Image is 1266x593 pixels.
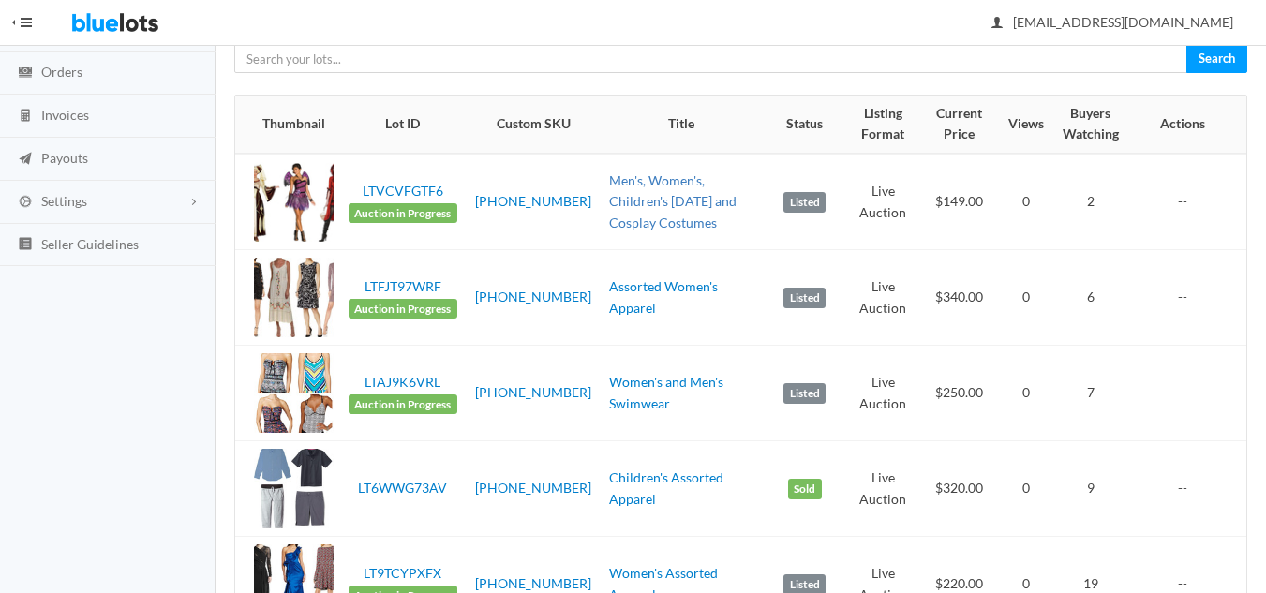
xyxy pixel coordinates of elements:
[1051,346,1130,441] td: 7
[849,154,917,250] td: Live Auction
[1001,441,1051,537] td: 0
[1130,441,1246,537] td: --
[234,44,1187,73] input: Search your lots...
[349,203,457,224] span: Auction in Progress
[917,250,1001,346] td: $340.00
[41,107,89,123] span: Invoices
[235,96,341,154] th: Thumbnail
[1130,154,1246,250] td: --
[783,383,826,404] label: Listed
[917,346,1001,441] td: $250.00
[609,278,718,316] a: Assorted Women's Apparel
[475,193,591,209] a: [PHONE_NUMBER]
[1051,441,1130,537] td: 9
[609,374,723,411] a: Women's and Men's Swimwear
[475,384,591,400] a: [PHONE_NUMBER]
[1001,346,1051,441] td: 0
[1051,250,1130,346] td: 6
[1130,96,1246,154] th: Actions
[849,441,917,537] td: Live Auction
[783,192,826,213] label: Listed
[16,236,35,254] ion-icon: list box
[609,469,723,507] a: Children's Assorted Apparel
[364,565,441,581] a: LT9TCYPXFX
[1001,250,1051,346] td: 0
[358,480,447,496] a: LT6WWG73AV
[988,15,1006,33] ion-icon: person
[609,172,737,230] a: Men's, Women's, Children's [DATE] and Cosplay Costumes
[349,299,457,319] span: Auction in Progress
[475,289,591,304] a: [PHONE_NUMBER]
[16,194,35,212] ion-icon: cog
[1001,154,1051,250] td: 0
[16,65,35,82] ion-icon: cash
[917,96,1001,154] th: Current Price
[761,96,849,154] th: Status
[992,14,1233,30] span: [EMAIL_ADDRESS][DOMAIN_NAME]
[1051,96,1130,154] th: Buyers Watching
[16,151,35,169] ion-icon: paper plane
[41,193,87,209] span: Settings
[849,96,917,154] th: Listing Format
[475,480,591,496] a: [PHONE_NUMBER]
[602,96,760,154] th: Title
[41,150,88,166] span: Payouts
[849,250,917,346] td: Live Auction
[1130,250,1246,346] td: --
[849,346,917,441] td: Live Auction
[41,236,139,252] span: Seller Guidelines
[363,183,443,199] a: LTVCVFGTF6
[475,575,591,591] a: [PHONE_NUMBER]
[465,96,602,154] th: Custom SKU
[1130,346,1246,441] td: --
[16,108,35,126] ion-icon: calculator
[365,374,440,390] a: LTAJ9K6VRL
[365,278,441,294] a: LTFJT97WRF
[1001,96,1051,154] th: Views
[1051,154,1130,250] td: 2
[917,441,1001,537] td: $320.00
[341,96,465,154] th: Lot ID
[1186,44,1247,73] input: Search
[41,64,82,80] span: Orders
[783,288,826,308] label: Listed
[788,479,822,499] label: Sold
[349,394,457,415] span: Auction in Progress
[917,154,1001,250] td: $149.00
